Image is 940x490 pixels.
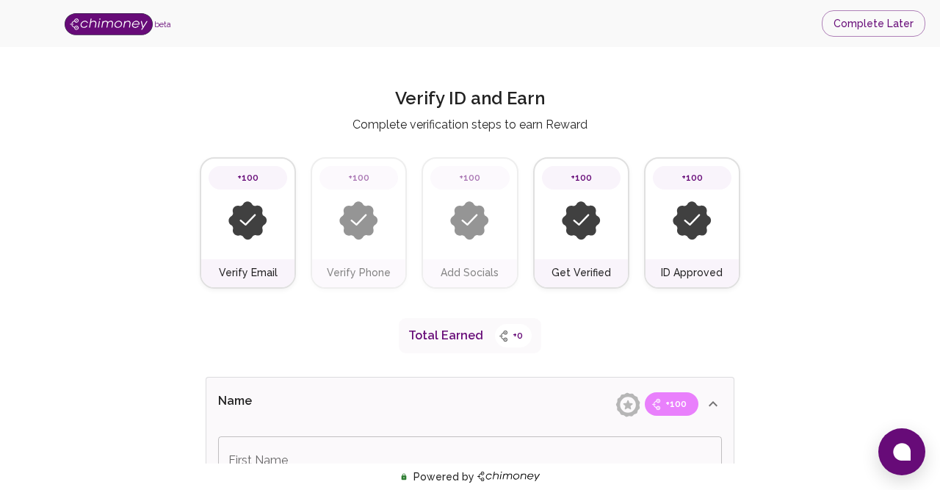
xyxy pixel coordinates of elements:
img: inactive [228,201,267,240]
h6: Add Socials [441,265,499,281]
img: inactive [562,201,601,240]
span: +0 [504,328,532,343]
img: inactive [450,201,489,240]
span: +100 [657,397,695,411]
span: +100 [562,170,601,185]
span: +100 [673,170,712,185]
img: Logo [65,13,153,35]
img: inactive [339,201,378,240]
h6: Get Verified [552,265,611,281]
button: Complete Later [822,10,925,37]
h6: Verify Phone [327,265,391,281]
h6: ID Approved [661,265,723,281]
span: +100 [228,170,267,185]
p: Complete verification steps to earn Reward [352,116,587,134]
span: +100 [339,170,378,185]
div: Name+100 [206,378,734,430]
h2: Verify ID and Earn [395,87,545,116]
button: Open chat window [878,428,925,475]
span: +100 [450,170,489,185]
p: Name [218,392,378,416]
span: beta [154,20,171,29]
p: Total Earned [408,327,483,345]
img: inactive [673,201,712,240]
h6: Verify Email [219,265,278,281]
